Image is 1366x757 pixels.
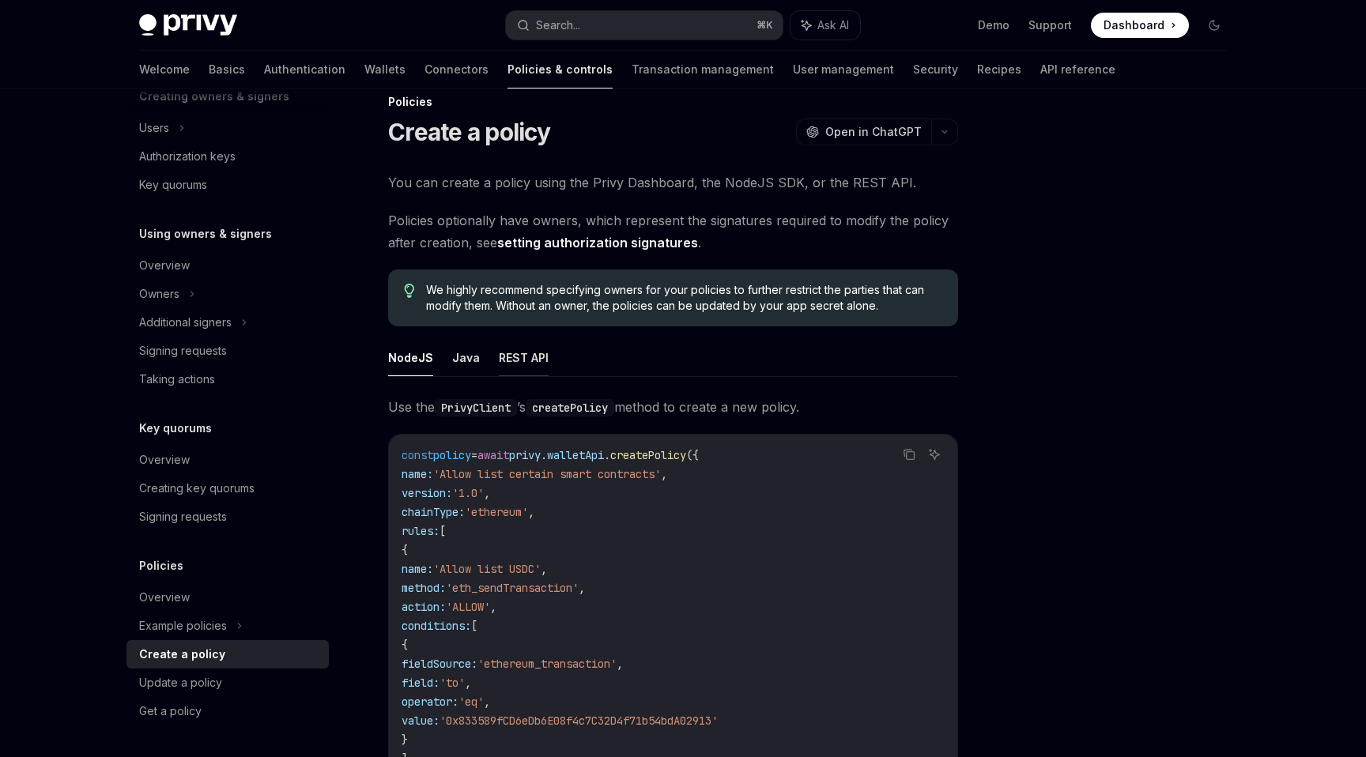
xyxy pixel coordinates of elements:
a: Create a policy [126,640,329,668]
code: PrivyClient [435,399,517,416]
span: 'Allow list USDC' [433,562,541,576]
a: Key quorums [126,171,329,199]
span: { [402,543,408,557]
span: const [402,448,433,462]
span: chainType: [402,505,465,519]
span: , [541,562,547,576]
span: 'eth_sendTransaction' [446,581,579,595]
span: 'eq' [458,695,484,709]
a: Welcome [139,51,190,89]
div: Create a policy [139,645,225,664]
a: Policies & controls [508,51,613,89]
span: method: [402,581,446,595]
button: Toggle dark mode [1202,13,1227,38]
h5: Using owners & signers [139,224,272,243]
span: policy [433,448,471,462]
a: Overview [126,251,329,280]
svg: Tip [404,284,415,298]
span: , [579,581,585,595]
a: Authentication [264,51,345,89]
h5: Key quorums [139,419,212,438]
span: action: [402,600,446,614]
a: Authorization keys [126,142,329,171]
div: Update a policy [139,673,222,692]
div: Signing requests [139,507,227,526]
a: Recipes [977,51,1021,89]
a: Wallets [364,51,406,89]
div: Users [139,119,169,137]
span: Dashboard [1104,17,1164,33]
span: Open in ChatGPT [825,124,922,140]
span: 'to' [440,676,465,690]
a: Overview [126,583,329,612]
a: Taking actions [126,365,329,394]
span: '0x833589fCD6eDb6E08f4c7C32D4f71b54bdA02913' [440,714,718,728]
div: Owners [139,284,179,303]
div: Overview [139,588,190,607]
div: Key quorums [139,175,207,194]
a: Update a policy [126,668,329,697]
span: conditions: [402,619,471,633]
span: ({ [686,448,699,462]
a: User management [793,51,894,89]
span: rules: [402,524,440,538]
span: version: [402,486,452,500]
span: , [617,657,623,671]
a: Signing requests [126,337,329,365]
button: Copy the contents from the code block [899,444,919,465]
span: createPolicy [610,448,686,462]
button: Ask AI [791,11,860,40]
div: Creating key quorums [139,479,255,498]
span: . [541,448,547,462]
img: dark logo [139,14,237,36]
span: 'ALLOW' [446,600,490,614]
span: 'ethereum_transaction' [477,657,617,671]
span: { [402,638,408,652]
button: Open in ChatGPT [796,119,931,145]
a: Demo [978,17,1009,33]
span: 'Allow list certain smart contracts' [433,467,661,481]
div: Additional signers [139,313,232,332]
a: Support [1028,17,1072,33]
span: , [661,467,667,481]
div: Authorization keys [139,147,236,166]
h1: Create a policy [388,118,550,146]
button: REST API [499,339,549,376]
a: API reference [1040,51,1115,89]
span: '1.0' [452,486,484,500]
span: Policies optionally have owners, which represent the signatures required to modify the policy aft... [388,209,958,254]
span: 'ethereum' [465,505,528,519]
code: createPolicy [526,399,614,416]
span: , [465,676,471,690]
span: value: [402,714,440,728]
span: name: [402,562,433,576]
div: Overview [139,256,190,275]
button: Ask AI [924,444,945,465]
div: Policies [388,94,958,110]
span: [ [440,524,446,538]
h5: Policies [139,556,183,575]
span: , [484,695,490,709]
span: privy [509,448,541,462]
a: setting authorization signatures [497,235,698,251]
span: } [402,733,408,747]
div: Signing requests [139,341,227,360]
div: Overview [139,450,190,469]
span: walletApi [547,448,604,462]
a: Basics [209,51,245,89]
span: Ask AI [817,17,849,33]
span: We highly recommend specifying owners for your policies to further restrict the parties that can ... [426,282,942,314]
span: . [604,448,610,462]
span: , [528,505,534,519]
div: Get a policy [139,702,202,721]
span: name: [402,467,433,481]
span: [ [471,619,477,633]
a: Security [913,51,958,89]
div: Taking actions [139,370,215,389]
button: Search...⌘K [506,11,783,40]
span: , [484,486,490,500]
button: Java [452,339,480,376]
span: = [471,448,477,462]
a: Creating key quorums [126,474,329,503]
a: Transaction management [632,51,774,89]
